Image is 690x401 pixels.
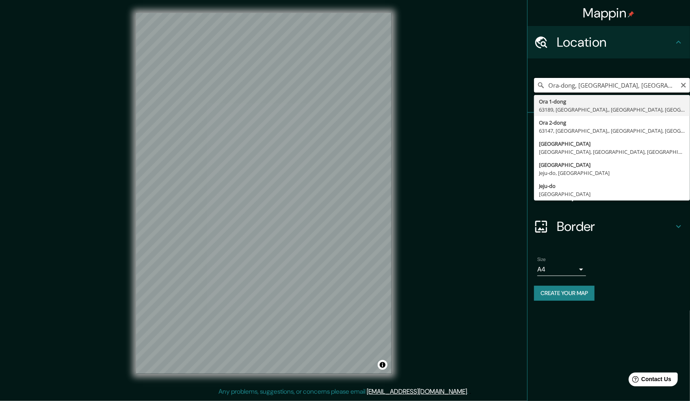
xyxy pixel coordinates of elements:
[539,140,685,148] div: [GEOGRAPHIC_DATA]
[557,34,674,50] h4: Location
[537,263,586,276] div: A4
[680,81,687,88] button: Clear
[557,186,674,202] h4: Layout
[534,286,595,301] button: Create your map
[534,78,690,93] input: Pick your city or area
[618,369,681,392] iframe: Help widget launcher
[528,113,690,145] div: Pins
[539,97,685,106] div: Ora 1-dong
[539,148,685,156] div: [GEOGRAPHIC_DATA], [GEOGRAPHIC_DATA], [GEOGRAPHIC_DATA]
[378,360,387,370] button: Toggle attribution
[470,387,472,397] div: .
[537,256,546,263] label: Size
[539,182,685,190] div: Jeju-do
[539,119,685,127] div: Ora 2-dong
[539,127,685,135] div: 63147, [GEOGRAPHIC_DATA],, [GEOGRAPHIC_DATA], [GEOGRAPHIC_DATA]
[528,210,690,243] div: Border
[528,178,690,210] div: Layout
[628,11,634,17] img: pin-icon.png
[136,13,392,374] canvas: Map
[539,190,685,198] div: [GEOGRAPHIC_DATA]
[539,106,685,114] div: 63189, [GEOGRAPHIC_DATA],, [GEOGRAPHIC_DATA], [GEOGRAPHIC_DATA]
[367,387,467,396] a: [EMAIL_ADDRESS][DOMAIN_NAME]
[219,387,469,397] p: Any problems, suggestions, or concerns please email .
[539,169,685,177] div: Jeju-do, [GEOGRAPHIC_DATA]
[528,26,690,58] div: Location
[583,5,635,21] h4: Mappin
[469,387,470,397] div: .
[539,161,685,169] div: [GEOGRAPHIC_DATA]
[528,145,690,178] div: Style
[557,218,674,235] h4: Border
